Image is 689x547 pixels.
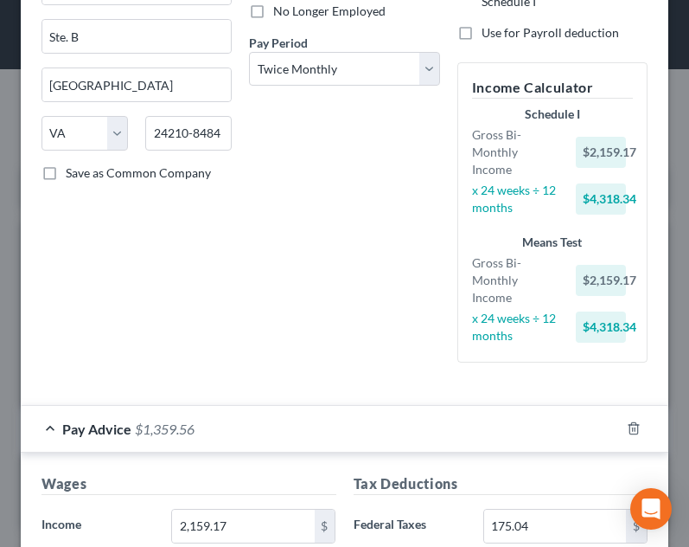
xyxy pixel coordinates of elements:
span: Use for Payroll deduction [482,25,619,40]
div: $2,159.17 [576,265,626,296]
div: Means Test [472,234,633,251]
span: Pay Period [249,35,308,50]
input: 0.00 [484,510,626,543]
div: x 24 weeks ÷ 12 months [463,310,567,344]
div: $ [315,510,335,543]
div: Schedule I [472,106,633,123]
div: Gross Bi-Monthly Income [463,126,567,178]
input: Unit, Suite, etc... [42,20,231,53]
span: No Longer Employed [273,3,386,18]
input: Enter city... [42,68,231,101]
div: $4,318.34 [576,183,626,215]
div: Open Intercom Messenger [630,488,672,530]
span: Pay Advice [62,421,131,437]
h5: Income Calculator [472,77,633,99]
label: Federal Taxes [345,509,475,544]
h5: Wages [41,473,336,495]
span: $1,359.56 [135,421,195,437]
h5: Tax Deductions [354,473,648,495]
div: $2,159.17 [576,137,626,168]
span: Income [41,517,81,531]
input: Enter zip... [145,116,232,151]
div: x 24 weeks ÷ 12 months [463,182,567,216]
input: 0.00 [172,510,314,543]
div: Gross Bi-Monthly Income [463,254,567,306]
div: $ [626,510,647,543]
span: Save as Common Company [66,165,211,180]
div: $4,318.34 [576,312,626,343]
